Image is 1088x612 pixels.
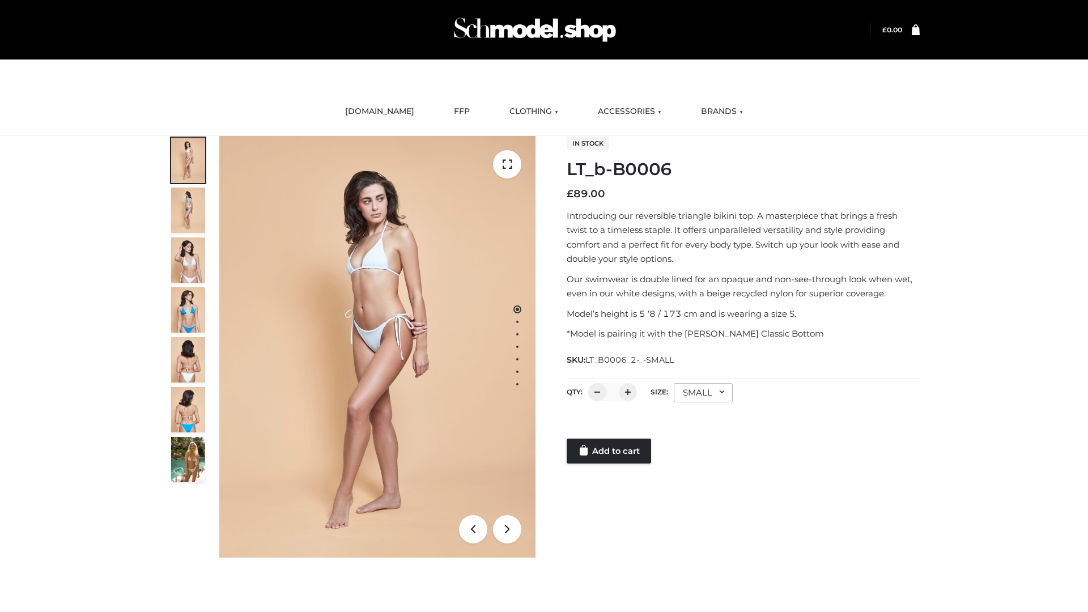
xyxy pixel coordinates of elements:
[882,25,902,34] bdi: 0.00
[567,209,920,266] p: Introducing our reversible triangle bikini top. A masterpiece that brings a fresh twist to a time...
[567,307,920,321] p: Model’s height is 5 ‘8 / 173 cm and is wearing a size S.
[219,136,535,558] img: ArielClassicBikiniTop_CloudNine_AzureSky_OW114ECO_1
[171,287,205,333] img: ArielClassicBikiniTop_CloudNine_AzureSky_OW114ECO_4-scaled.jpg
[567,272,920,301] p: Our swimwear is double lined for an opaque and non-see-through look when wet, even in our white d...
[567,137,609,150] span: In stock
[171,138,205,183] img: ArielClassicBikiniTop_CloudNine_AzureSky_OW114ECO_1-scaled.jpg
[567,388,583,396] label: QTY:
[692,99,751,124] a: BRANDS
[589,99,670,124] a: ACCESSORIES
[567,353,675,367] span: SKU:
[651,388,668,396] label: Size:
[585,355,674,365] span: LT_B0006_2-_-SMALL
[501,99,567,124] a: CLOTHING
[567,188,573,200] span: £
[171,237,205,283] img: ArielClassicBikiniTop_CloudNine_AzureSky_OW114ECO_3-scaled.jpg
[171,188,205,233] img: ArielClassicBikiniTop_CloudNine_AzureSky_OW114ECO_2-scaled.jpg
[445,99,478,124] a: FFP
[567,188,605,200] bdi: 89.00
[567,326,920,341] p: *Model is pairing it with the [PERSON_NAME] Classic Bottom
[567,439,651,464] a: Add to cart
[882,25,887,34] span: £
[674,383,733,402] div: SMALL
[337,99,423,124] a: [DOMAIN_NAME]
[171,387,205,432] img: ArielClassicBikiniTop_CloudNine_AzureSky_OW114ECO_8-scaled.jpg
[450,7,620,52] img: Schmodel Admin 964
[567,159,920,180] h1: LT_b-B0006
[171,337,205,382] img: ArielClassicBikiniTop_CloudNine_AzureSky_OW114ECO_7-scaled.jpg
[882,25,902,34] a: £0.00
[171,437,205,482] img: Arieltop_CloudNine_AzureSky2.jpg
